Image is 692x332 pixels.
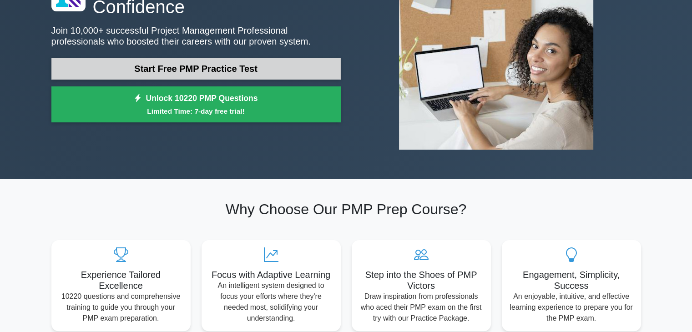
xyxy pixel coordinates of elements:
[59,291,183,324] p: 10220 questions and comprehensive training to guide you through your PMP exam preparation.
[51,201,641,218] h2: Why Choose Our PMP Prep Course?
[59,269,183,291] h5: Experience Tailored Excellence
[509,269,634,291] h5: Engagement, Simplicity, Success
[51,25,341,47] p: Join 10,000+ successful Project Management Professional professionals who boosted their careers w...
[51,58,341,80] a: Start Free PMP Practice Test
[51,86,341,123] a: Unlock 10220 PMP QuestionsLimited Time: 7-day free trial!
[509,291,634,324] p: An enjoyable, intuitive, and effective learning experience to prepare you for the PMP exam.
[359,291,484,324] p: Draw inspiration from professionals who aced their PMP exam on the first try with our Practice Pa...
[63,106,329,116] small: Limited Time: 7-day free trial!
[209,280,333,324] p: An intelligent system designed to focus your efforts where they're needed most, solidifying your ...
[209,269,333,280] h5: Focus with Adaptive Learning
[359,269,484,291] h5: Step into the Shoes of PMP Victors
